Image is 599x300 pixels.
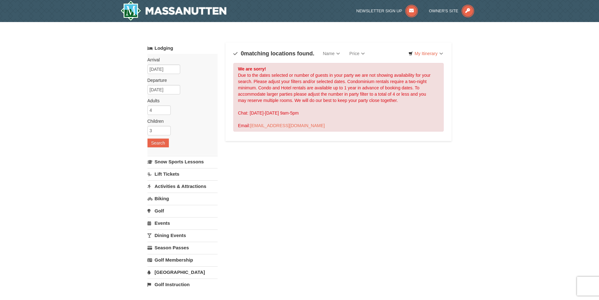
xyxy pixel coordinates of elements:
a: Snow Sports Lessons [147,156,218,167]
label: Children [147,118,213,124]
img: Massanutten Resort Logo [120,1,227,21]
a: Lodging [147,42,218,54]
a: Season Passes [147,242,218,253]
a: My Itinerary [404,49,447,58]
a: Name [318,47,345,60]
div: Due to the dates selected or number of guests in your party we are not showing availability for y... [233,63,444,132]
a: Events [147,217,218,229]
a: [EMAIL_ADDRESS][DOMAIN_NAME] [250,123,325,128]
a: Dining Events [147,229,218,241]
label: Departure [147,77,213,83]
a: Lift Tickets [147,168,218,180]
a: Price [345,47,369,60]
a: [GEOGRAPHIC_DATA] [147,266,218,278]
a: Owner's Site [429,8,474,13]
a: Activities & Attractions [147,180,218,192]
a: Newsletter Sign Up [356,8,418,13]
label: Adults [147,98,213,104]
label: Arrival [147,57,213,63]
button: Search [147,139,169,147]
a: Massanutten Resort [120,1,227,21]
span: Owner's Site [429,8,458,13]
a: Biking [147,193,218,204]
a: Golf Instruction [147,279,218,290]
span: Newsletter Sign Up [356,8,402,13]
strong: We are sorry! [238,66,266,71]
a: Golf Membership [147,254,218,266]
a: Golf [147,205,218,217]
